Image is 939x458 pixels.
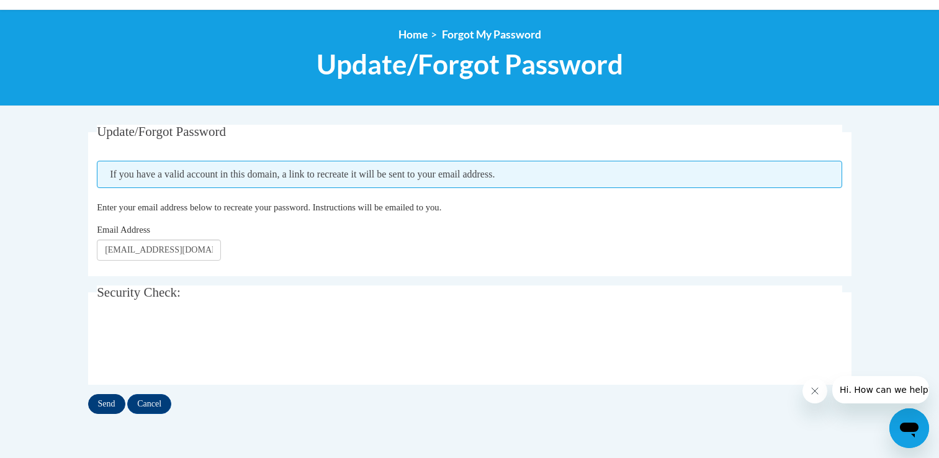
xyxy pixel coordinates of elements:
[7,9,101,19] span: Hi. How can we help?
[97,240,221,261] input: Email
[97,202,441,212] span: Enter your email address below to recreate your password. Instructions will be emailed to you.
[317,48,623,81] span: Update/Forgot Password
[88,394,125,414] input: Send
[832,376,929,403] iframe: Message from company
[97,321,285,369] iframe: reCAPTCHA
[398,28,428,41] a: Home
[97,225,150,235] span: Email Address
[97,161,842,188] span: If you have a valid account in this domain, a link to recreate it will be sent to your email addr...
[442,28,541,41] span: Forgot My Password
[97,124,226,139] span: Update/Forgot Password
[889,408,929,448] iframe: Button to launch messaging window
[802,379,827,403] iframe: Close message
[127,394,171,414] input: Cancel
[97,285,181,300] span: Security Check:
